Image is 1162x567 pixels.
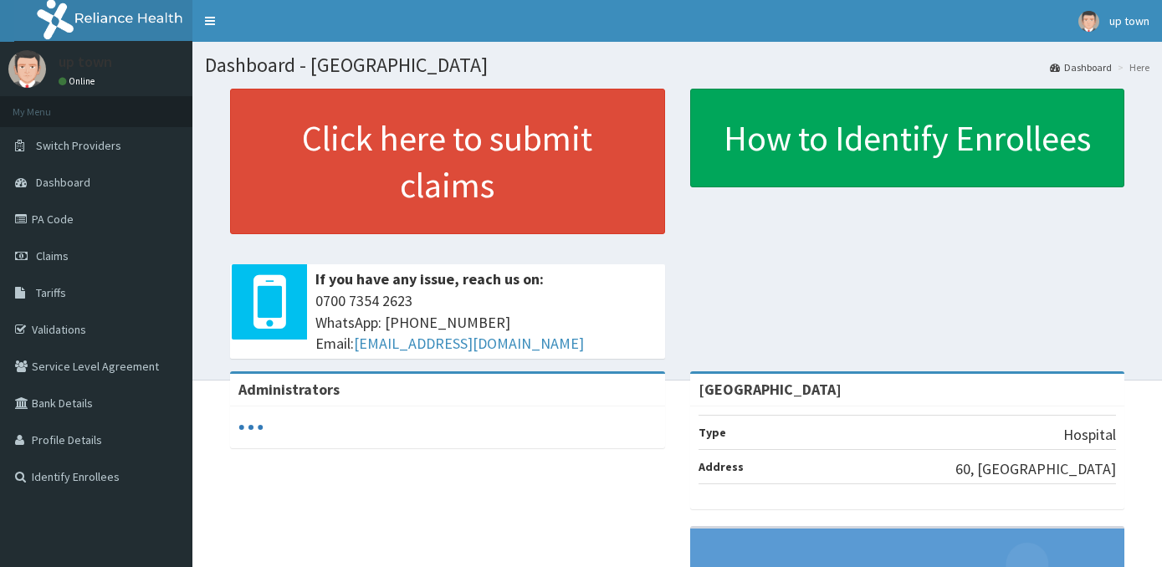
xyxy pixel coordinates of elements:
h1: Dashboard - [GEOGRAPHIC_DATA] [205,54,1149,76]
p: up town [59,54,112,69]
li: Here [1113,60,1149,74]
span: 0700 7354 2623 WhatsApp: [PHONE_NUMBER] Email: [315,290,657,355]
span: Switch Providers [36,138,121,153]
p: Hospital [1063,424,1116,446]
span: Dashboard [36,175,90,190]
span: up town [1109,13,1149,28]
span: Tariffs [36,285,66,300]
b: If you have any issue, reach us on: [315,269,544,289]
b: Type [699,425,726,440]
a: Dashboard [1050,60,1112,74]
strong: [GEOGRAPHIC_DATA] [699,380,842,399]
b: Address [699,459,744,474]
a: Online [59,75,99,87]
a: Click here to submit claims [230,89,665,234]
img: User Image [1078,11,1099,32]
p: 60, [GEOGRAPHIC_DATA] [955,458,1116,480]
svg: audio-loading [238,415,264,440]
img: User Image [8,50,46,88]
b: Administrators [238,380,340,399]
a: [EMAIL_ADDRESS][DOMAIN_NAME] [354,334,584,353]
span: Claims [36,248,69,263]
a: How to Identify Enrollees [690,89,1125,187]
